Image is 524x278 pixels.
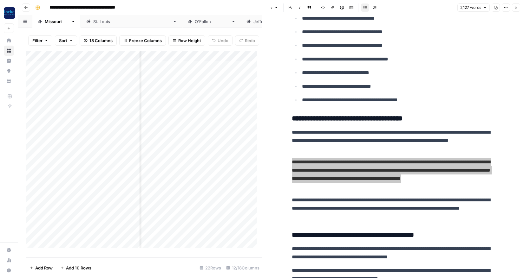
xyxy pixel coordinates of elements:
[457,3,490,12] button: 2,127 words
[32,15,81,28] a: [US_STATE]
[168,35,205,46] button: Row Height
[178,37,201,44] span: Row Height
[4,35,14,46] a: Home
[45,18,69,25] div: [US_STATE]
[81,15,182,28] a: [GEOGRAPHIC_DATA][PERSON_NAME]
[197,263,224,273] div: 22 Rows
[4,46,14,56] a: Browse
[218,37,228,44] span: Undo
[4,56,14,66] a: Insights
[182,15,241,28] a: [PERSON_NAME]
[4,7,15,19] img: Rocket Pilots Logo
[241,15,309,28] a: [GEOGRAPHIC_DATA]
[235,35,259,46] button: Redo
[93,18,170,25] div: [GEOGRAPHIC_DATA][PERSON_NAME]
[4,5,14,21] button: Workspace: Rocket Pilots
[119,35,166,46] button: Freeze Columns
[26,263,56,273] button: Add Row
[56,263,95,273] button: Add 10 Rows
[4,265,14,275] button: Help + Support
[66,265,91,271] span: Add 10 Rows
[208,35,233,46] button: Undo
[245,37,255,44] span: Redo
[35,265,53,271] span: Add Row
[4,76,14,86] a: Your Data
[89,37,113,44] span: 18 Columns
[4,255,14,265] a: Usage
[253,18,296,25] div: [GEOGRAPHIC_DATA]
[224,263,262,273] div: 12/18 Columns
[4,245,14,255] a: Settings
[32,37,43,44] span: Filter
[460,5,481,10] span: 2,127 words
[195,18,229,25] div: [PERSON_NAME]
[129,37,162,44] span: Freeze Columns
[55,35,77,46] button: Sort
[80,35,117,46] button: 18 Columns
[59,37,67,44] span: Sort
[4,66,14,76] a: Opportunities
[28,35,52,46] button: Filter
